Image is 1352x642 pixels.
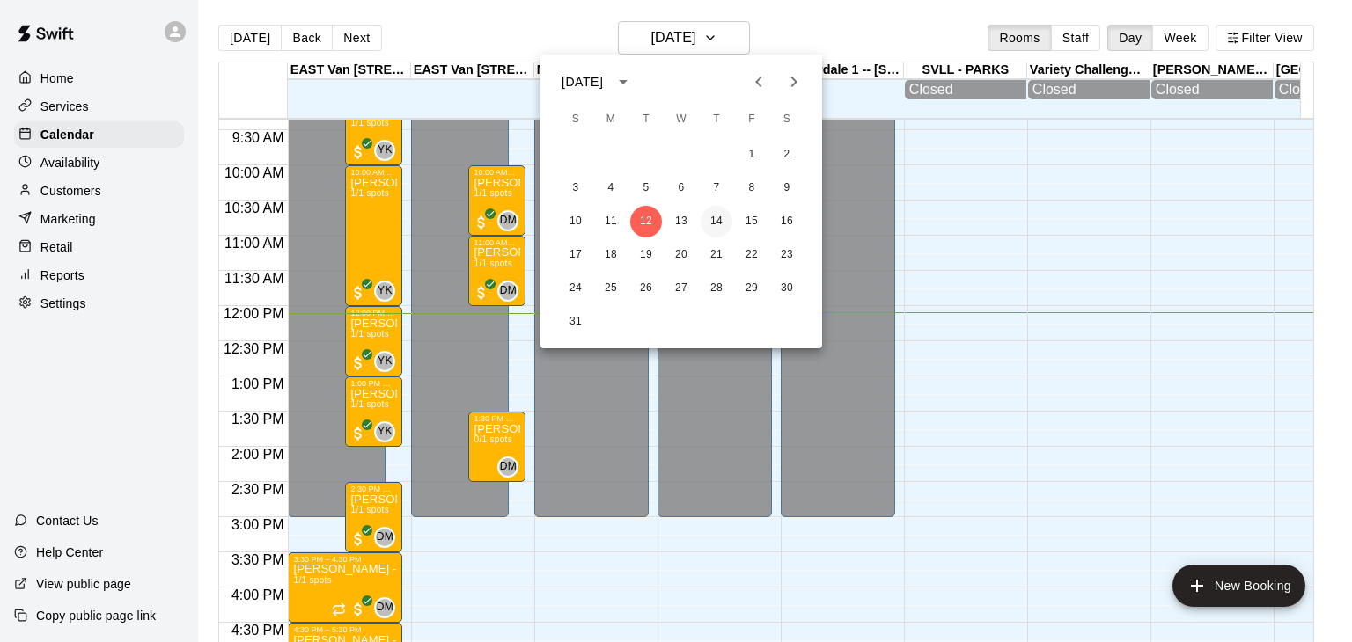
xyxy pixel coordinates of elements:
div: [DATE] [562,73,603,91]
button: 25 [595,273,627,304]
button: 1 [736,139,768,171]
button: 24 [560,273,591,304]
button: 21 [701,239,732,271]
button: 18 [595,239,627,271]
span: Sunday [560,102,591,137]
button: 29 [736,273,768,304]
span: Tuesday [630,102,662,137]
button: 8 [736,172,768,204]
button: 10 [560,206,591,237]
span: Saturday [771,102,803,137]
button: 11 [595,206,627,237]
button: 7 [701,172,732,204]
button: 13 [665,206,697,237]
button: 26 [630,273,662,304]
button: 22 [736,239,768,271]
button: 17 [560,239,591,271]
button: 5 [630,172,662,204]
button: Previous month [741,64,776,99]
button: 27 [665,273,697,304]
button: calendar view is open, switch to year view [608,67,638,97]
button: 15 [736,206,768,237]
button: 31 [560,306,591,338]
button: 20 [665,239,697,271]
span: Monday [595,102,627,137]
button: 16 [771,206,803,237]
button: 4 [595,172,627,204]
button: 9 [771,172,803,204]
button: 2 [771,139,803,171]
button: 14 [701,206,732,237]
button: 12 [630,206,662,237]
button: Next month [776,64,812,99]
button: 30 [771,273,803,304]
button: 28 [701,273,732,304]
button: 23 [771,239,803,271]
span: Wednesday [665,102,697,137]
span: Thursday [701,102,732,137]
button: 3 [560,172,591,204]
span: Friday [736,102,768,137]
button: 6 [665,172,697,204]
button: 19 [630,239,662,271]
